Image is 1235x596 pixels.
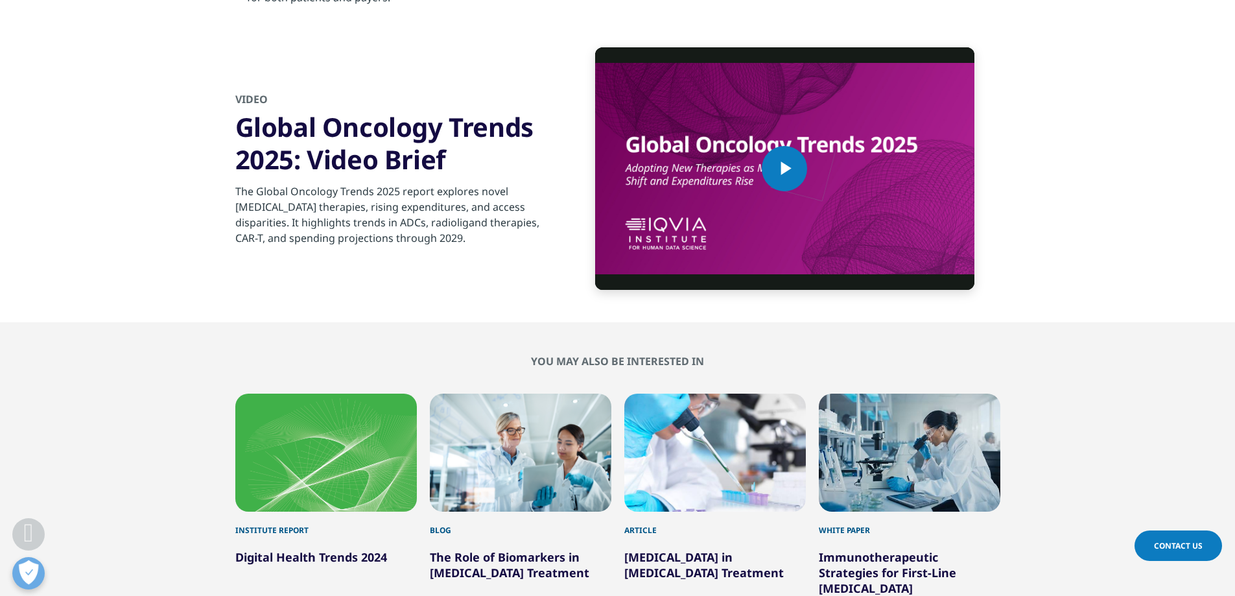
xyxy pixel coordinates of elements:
a: [MEDICAL_DATA] in [MEDICAL_DATA] Treatment [624,549,784,580]
button: Play Video [762,146,807,191]
a: Contact Us [1135,530,1222,561]
h2: You may also be interested in [235,355,1000,368]
a: Digital Health Trends 2024 [235,549,387,565]
div: Article [624,512,806,536]
div: Institute Report [235,512,417,536]
h2: Video [235,92,550,111]
div: White Paper [819,512,1000,536]
a: The Role of Biomarkers in [MEDICAL_DATA] Treatment [430,549,589,580]
button: Open Preferences [12,557,45,590]
h3: Global Oncology Trends 2025: Video Brief [235,111,550,176]
div: Blog [430,512,611,536]
a: Immunotherapeutic Strategies for First-Line [MEDICAL_DATA] [819,549,956,596]
video-js: Video Player [595,47,974,290]
div: The Global Oncology Trends 2025 report explores novel [MEDICAL_DATA] therapies, rising expenditur... [235,176,550,246]
span: Contact Us [1154,540,1203,551]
